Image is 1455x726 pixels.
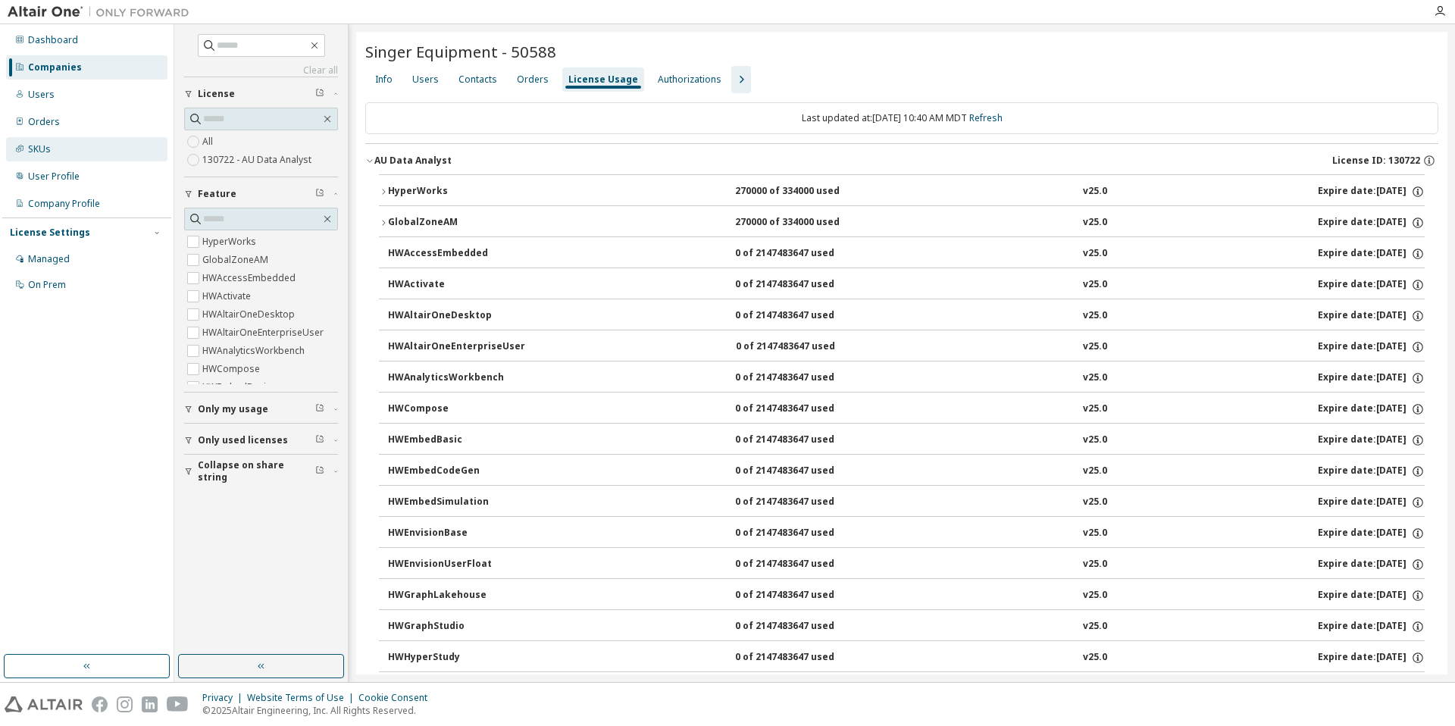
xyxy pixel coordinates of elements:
[28,198,100,210] div: Company Profile
[198,188,236,200] span: Feature
[735,496,871,509] div: 0 of 2147483647 used
[202,151,314,169] label: 130722 - AU Data Analyst
[198,459,315,483] span: Collapse on share string
[1318,247,1425,261] div: Expire date: [DATE]
[388,424,1425,457] button: HWEmbedBasic0 of 2147483647 usedv25.0Expire date:[DATE]
[184,455,338,488] button: Collapse on share string
[1083,278,1107,292] div: v25.0
[92,696,108,712] img: facebook.svg
[28,116,60,128] div: Orders
[735,620,871,634] div: 0 of 2147483647 used
[365,41,556,62] span: Singer Equipment - 50588
[1083,340,1107,354] div: v25.0
[1083,185,1107,199] div: v25.0
[388,465,524,478] div: HWEmbedCodeGen
[388,309,524,323] div: HWAltairOneDesktop
[28,253,70,265] div: Managed
[1318,371,1425,385] div: Expire date: [DATE]
[28,34,78,46] div: Dashboard
[358,692,436,704] div: Cookie Consent
[202,287,254,305] label: HWActivate
[388,237,1425,271] button: HWAccessEmbedded0 of 2147483647 usedv25.0Expire date:[DATE]
[388,268,1425,302] button: HWActivate0 of 2147483647 usedv25.0Expire date:[DATE]
[1318,278,1425,292] div: Expire date: [DATE]
[388,527,524,540] div: HWEnvisionBase
[247,692,358,704] div: Website Terms of Use
[735,465,871,478] div: 0 of 2147483647 used
[1318,558,1425,571] div: Expire date: [DATE]
[117,696,133,712] img: instagram.svg
[202,133,216,151] label: All
[202,378,274,396] label: HWEmbedBasic
[388,278,524,292] div: HWActivate
[1318,185,1425,199] div: Expire date: [DATE]
[202,692,247,704] div: Privacy
[28,279,66,291] div: On Prem
[735,402,871,416] div: 0 of 2147483647 used
[1318,527,1425,540] div: Expire date: [DATE]
[1332,155,1420,167] span: License ID: 130722
[1083,247,1107,261] div: v25.0
[1083,402,1107,416] div: v25.0
[365,144,1438,177] button: AU Data AnalystLicense ID: 130722
[1318,465,1425,478] div: Expire date: [DATE]
[1083,651,1107,665] div: v25.0
[202,251,271,269] label: GlobalZoneAM
[379,206,1425,239] button: GlobalZoneAM270000 of 334000 usedv25.0Expire date:[DATE]
[202,342,308,360] label: HWAnalyticsWorkbench
[1083,433,1107,447] div: v25.0
[388,610,1425,643] button: HWGraphStudio0 of 2147483647 usedv25.0Expire date:[DATE]
[388,651,524,665] div: HWHyperStudy
[202,269,299,287] label: HWAccessEmbedded
[1083,309,1107,323] div: v25.0
[388,299,1425,333] button: HWAltairOneDesktop0 of 2147483647 usedv25.0Expire date:[DATE]
[388,517,1425,550] button: HWEnvisionBase0 of 2147483647 usedv25.0Expire date:[DATE]
[184,77,338,111] button: License
[388,393,1425,426] button: HWCompose0 of 2147483647 usedv25.0Expire date:[DATE]
[735,558,871,571] div: 0 of 2147483647 used
[1318,402,1425,416] div: Expire date: [DATE]
[1318,433,1425,447] div: Expire date: [DATE]
[388,548,1425,581] button: HWEnvisionUserFloat0 of 2147483647 usedv25.0Expire date:[DATE]
[315,188,324,200] span: Clear filter
[315,403,324,415] span: Clear filter
[365,102,1438,134] div: Last updated at: [DATE] 10:40 AM MDT
[388,558,524,571] div: HWEnvisionUserFloat
[517,74,549,86] div: Orders
[198,88,235,100] span: License
[184,177,338,211] button: Feature
[167,696,189,712] img: youtube.svg
[412,74,439,86] div: Users
[388,579,1425,612] button: HWGraphLakehouse0 of 2147483647 usedv25.0Expire date:[DATE]
[388,216,524,230] div: GlobalZoneAM
[1083,496,1107,509] div: v25.0
[458,74,497,86] div: Contacts
[202,305,298,324] label: HWAltairOneDesktop
[1083,465,1107,478] div: v25.0
[8,5,197,20] img: Altair One
[1083,371,1107,385] div: v25.0
[388,433,524,447] div: HWEmbedBasic
[5,696,83,712] img: altair_logo.svg
[379,175,1425,208] button: HyperWorks270000 of 334000 usedv25.0Expire date:[DATE]
[388,496,524,509] div: HWEmbedSimulation
[388,371,524,385] div: HWAnalyticsWorkbench
[568,74,638,86] div: License Usage
[735,651,871,665] div: 0 of 2147483647 used
[969,111,1003,124] a: Refresh
[1318,340,1425,354] div: Expire date: [DATE]
[315,465,324,477] span: Clear filter
[28,61,82,74] div: Companies
[1083,589,1107,602] div: v25.0
[735,216,871,230] div: 270000 of 334000 used
[735,185,871,199] div: 270000 of 334000 used
[735,247,871,261] div: 0 of 2147483647 used
[184,64,338,77] a: Clear all
[202,704,436,717] p: © 2025 Altair Engineering, Inc. All Rights Reserved.
[388,402,524,416] div: HWCompose
[735,278,871,292] div: 0 of 2147483647 used
[1083,620,1107,634] div: v25.0
[142,696,158,712] img: linkedin.svg
[735,433,871,447] div: 0 of 2147483647 used
[388,641,1425,674] button: HWHyperStudy0 of 2147483647 usedv25.0Expire date:[DATE]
